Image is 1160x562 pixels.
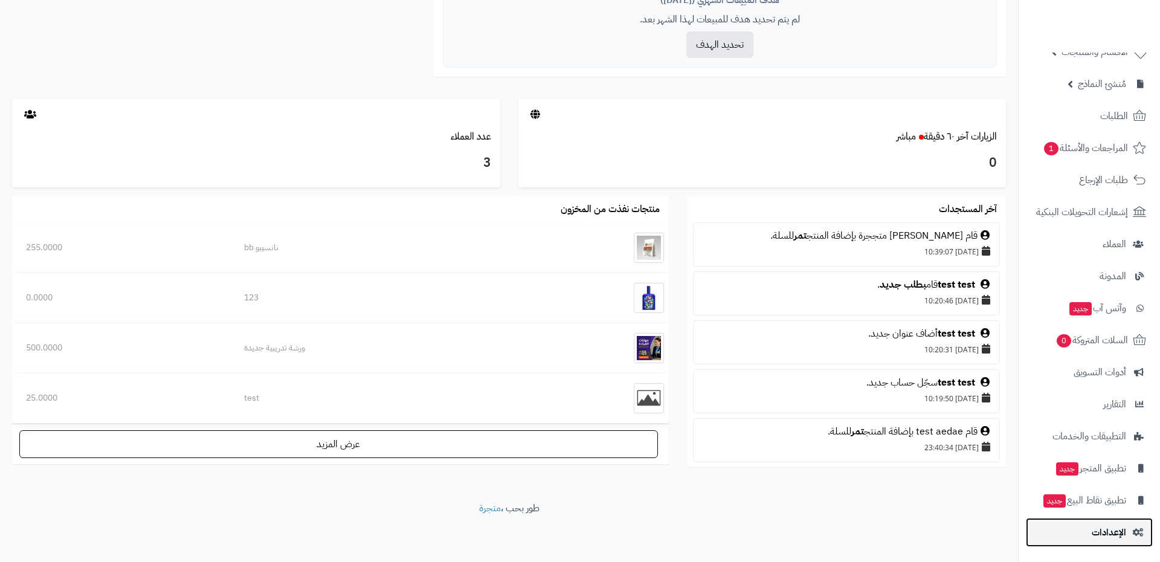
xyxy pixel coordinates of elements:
img: test [634,383,664,413]
div: قام test aedae بإضافة المنتج للسلة. [700,425,993,439]
span: التطبيقات والخدمات [1052,428,1126,445]
h3: 3 [21,153,491,173]
a: الإعدادات [1026,518,1153,547]
a: العملاء [1026,230,1153,259]
div: 255.0000 [26,242,216,254]
span: جديد [1056,462,1078,476]
span: العملاء [1103,236,1126,253]
a: الزيارات آخر ٦٠ دقيقةمباشر [897,129,997,144]
a: عرض المزيد [19,430,658,458]
span: التقارير [1103,396,1126,413]
span: السلات المتروكة [1055,332,1128,349]
span: الإعدادات [1092,524,1126,541]
span: 0 [1057,334,1071,347]
span: جديد [1069,302,1092,315]
a: وآتس آبجديد [1026,294,1153,323]
p: لم يتم تحديد هدف للمبيعات لهذا الشهر بعد. [453,13,987,27]
h3: آخر المستجدات [939,204,997,215]
a: تطبيق نقاط البيعجديد [1026,486,1153,515]
a: أدوات التسويق [1026,358,1153,387]
span: وآتس آب [1068,300,1126,317]
span: تطبيق نقاط البيع [1042,492,1126,509]
a: test test [938,326,975,341]
div: 25.0000 [26,392,216,404]
div: نانسيبو bb [244,242,519,254]
a: التقارير [1026,390,1153,419]
div: [DATE] 23:40:34 [700,439,993,456]
a: بطلب جديد [880,277,926,292]
a: test test [938,375,975,390]
img: 123 [634,283,664,313]
h3: منتجات نفذت من المخزون [561,204,660,215]
div: [DATE] 10:19:50 [700,390,993,407]
div: test [244,392,519,404]
span: طلبات الإرجاع [1079,172,1128,189]
span: إشعارات التحويلات البنكية [1036,204,1128,221]
a: تطبيق المتجرجديد [1026,454,1153,483]
div: قام . [700,278,993,292]
a: إشعارات التحويلات البنكية [1026,198,1153,227]
div: ورشة تدريبية جديدة [244,342,519,354]
div: [DATE] 10:39:07 [700,243,993,260]
button: تحديد الهدف [686,31,753,58]
img: نانسيبو bb [634,233,664,263]
div: 0.0000 [26,292,216,304]
a: test test [938,277,975,292]
div: قام [PERSON_NAME] متججرة بإضافة المنتج للسلة. [700,229,993,243]
span: المراجعات والأسئلة [1043,140,1128,157]
a: تمر [851,424,864,439]
h3: 0 [527,153,997,173]
span: أدوات التسويق [1074,364,1126,381]
div: سجّل حساب جديد. [700,376,993,390]
span: مُنشئ النماذج [1078,76,1126,92]
a: المراجعات والأسئلة1 [1026,134,1153,163]
div: [DATE] 10:20:46 [700,292,993,309]
span: الطلبات [1100,108,1128,124]
img: ورشة تدريبية جديدة [634,333,664,363]
span: تطبيق المتجر [1055,460,1126,477]
div: 500.0000 [26,342,216,354]
a: متجرة [479,501,501,515]
div: أضاف عنوان جديد. [700,327,993,341]
small: مباشر [897,129,916,144]
span: 1 [1044,142,1058,155]
span: جديد [1043,494,1066,508]
a: السلات المتروكة0 [1026,326,1153,355]
div: 123 [244,292,519,304]
a: التطبيقات والخدمات [1026,422,1153,451]
a: المدونة [1026,262,1153,291]
span: المدونة [1100,268,1126,285]
a: عدد العملاء [451,129,491,144]
a: تمر [794,228,807,243]
div: [DATE] 10:20:31 [700,341,993,358]
a: طلبات الإرجاع [1026,166,1153,195]
a: الطلبات [1026,102,1153,131]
